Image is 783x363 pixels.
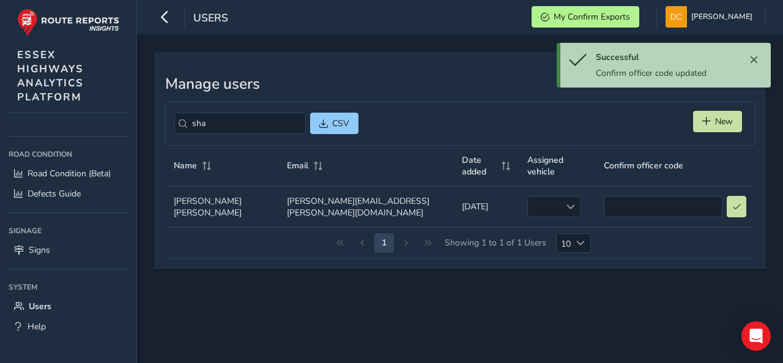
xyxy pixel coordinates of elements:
span: Road Condition (Beta) [28,168,111,179]
span: Successful [596,51,639,63]
button: New [693,111,742,132]
div: System [9,278,128,296]
button: My Confirm Exports [532,6,639,28]
span: New [715,116,733,127]
td: [PERSON_NAME][EMAIL_ADDRESS][PERSON_NAME][DOMAIN_NAME] [278,186,453,227]
div: Signage [9,222,128,240]
span: [PERSON_NAME] [691,6,752,28]
a: Help [9,316,128,337]
span: Defects Guide [28,188,81,200]
span: CSV [332,118,349,129]
a: Users [9,296,128,316]
h3: Manage users [165,75,755,93]
div: Choose [571,234,591,252]
div: Confirm officer code updated [596,67,745,79]
span: 10 [557,234,571,252]
button: [PERSON_NAME] [666,6,757,28]
span: ESSEX HIGHWAYS ANALYTICS PLATFORM [17,48,84,104]
span: Help [28,321,46,332]
button: CSV [310,113,358,134]
span: Confirm officer code [604,160,683,171]
span: Signs [29,244,50,256]
img: diamond-layout [666,6,687,28]
div: Road Condition [9,145,128,163]
input: Search... [174,113,306,134]
span: My Confirm Exports [554,11,630,23]
a: Road Condition (Beta) [9,163,128,184]
button: Page 2 [374,233,394,253]
span: Name [174,160,197,171]
span: Date added [462,154,498,178]
a: Signs [9,240,128,260]
span: Users [193,10,228,28]
button: Close [745,51,762,69]
a: Defects Guide [9,184,128,204]
img: rr logo [17,9,119,36]
span: Users [29,301,51,312]
span: Email [287,160,308,171]
span: Assigned vehicle [527,154,586,178]
div: Open Intercom Messenger [741,321,771,351]
td: [PERSON_NAME] [PERSON_NAME] [165,186,279,227]
td: [DATE] [453,186,519,227]
span: Showing 1 to 1 of 1 Users [440,233,551,253]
